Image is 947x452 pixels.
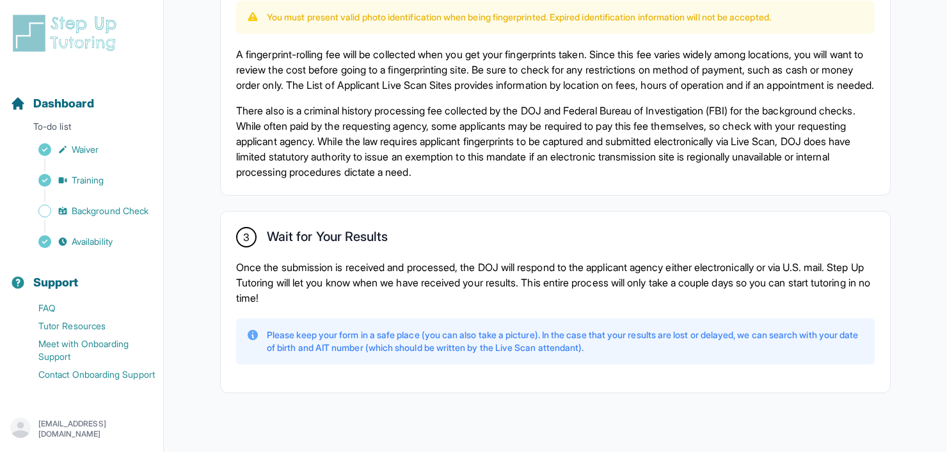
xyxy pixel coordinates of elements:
[72,235,113,248] span: Availability
[72,143,99,156] span: Waiver
[72,174,104,187] span: Training
[33,274,79,292] span: Support
[236,103,875,180] p: There also is a criminal history processing fee collected by the DOJ and Federal Bureau of Invest...
[267,329,864,354] p: Please keep your form in a safe place (you can also take a picture). In the case that your result...
[10,317,163,335] a: Tutor Resources
[10,95,94,113] a: Dashboard
[10,171,163,189] a: Training
[10,13,124,54] img: logo
[72,205,148,217] span: Background Check
[5,253,158,297] button: Support
[267,11,771,24] p: You must present valid photo identification when being fingerprinted. Expired identification info...
[267,229,388,249] h2: Wait for Your Results
[38,419,153,439] p: [EMAIL_ADDRESS][DOMAIN_NAME]
[243,230,250,245] span: 3
[10,202,163,220] a: Background Check
[5,74,158,118] button: Dashboard
[33,95,94,113] span: Dashboard
[10,141,163,159] a: Waiver
[10,233,163,251] a: Availability
[10,366,163,384] a: Contact Onboarding Support
[10,335,163,366] a: Meet with Onboarding Support
[10,299,163,317] a: FAQ
[236,260,875,306] p: Once the submission is received and processed, the DOJ will respond to the applicant agency eithe...
[236,47,875,93] p: A fingerprint-rolling fee will be collected when you get your fingerprints taken. Since this fee ...
[10,417,153,440] button: [EMAIL_ADDRESS][DOMAIN_NAME]
[5,120,158,138] p: To-do list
